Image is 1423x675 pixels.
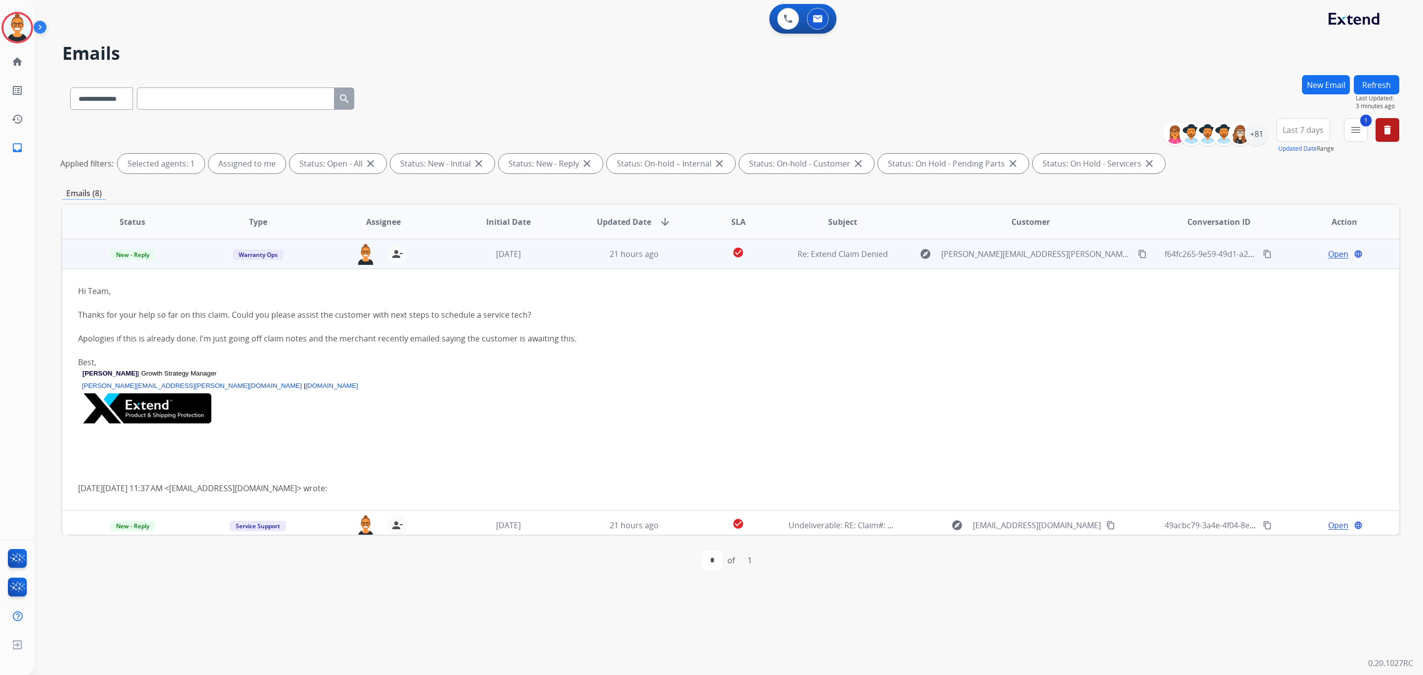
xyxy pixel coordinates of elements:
[1274,205,1399,239] th: Action
[78,356,1133,368] div: Best,
[1283,128,1324,132] span: Last 7 days
[356,515,376,536] img: agent-avatar
[1354,250,1363,258] mat-icon: language
[659,216,671,228] mat-icon: arrow_downward
[1381,124,1393,136] mat-icon: delete
[486,216,531,228] span: Initial Date
[1106,521,1115,530] mat-icon: content_copy
[1165,520,1314,531] span: 49acbc79-3a4e-4f04-8e0e-7e08728c971e
[78,482,1133,494] div: [DATE][DATE] 11:37 AM < > wrote:
[1350,124,1362,136] mat-icon: menu
[391,519,403,531] mat-icon: person_remove
[1360,115,1372,127] span: 1
[11,56,23,68] mat-icon: home
[110,250,155,260] span: New - Reply
[1011,216,1050,228] span: Customer
[1033,154,1165,173] div: Status: On Hold - Servicers
[366,216,401,228] span: Assignee
[878,154,1029,173] div: Status: On Hold - Pending Parts
[473,158,485,169] mat-icon: close
[740,550,760,570] div: 1
[1263,250,1272,258] mat-icon: content_copy
[78,333,1133,344] div: Apologies if this is already done. I'm just going off claim notes and the merchant recently email...
[1276,118,1330,142] button: Last 7 days
[731,216,746,228] span: SLA
[597,216,651,228] span: Updated Date
[118,154,205,173] div: Selected agents: 1
[1245,122,1268,146] div: +81
[732,247,744,258] mat-icon: check_circle
[1328,519,1348,531] span: Open
[391,248,403,260] mat-icon: person_remove
[732,518,744,530] mat-icon: check_circle
[496,520,521,531] span: [DATE]
[1165,249,1309,259] span: f64fc265-9e59-49d1-a225-d0a4a09f936f
[11,84,23,96] mat-icon: list_alt
[3,14,31,42] img: avatar
[110,521,155,531] span: New - Reply
[1278,144,1334,153] span: Range
[739,154,874,173] div: Status: On-hold - Customer
[610,249,659,259] span: 21 hours ago
[60,158,114,169] p: Applied filters:
[797,249,888,259] span: Re: Extend Claim Denied
[338,93,350,105] mat-icon: search
[230,521,286,531] span: Service Support
[62,43,1399,63] h2: Emails
[209,154,286,173] div: Assigned to me
[973,519,1101,531] span: [EMAIL_ADDRESS][DOMAIN_NAME]
[1007,158,1019,169] mat-icon: close
[365,158,377,169] mat-icon: close
[610,520,659,531] span: 21 hours ago
[233,250,284,260] span: Warranty Ops
[607,154,735,173] div: Status: On-hold – Internal
[828,216,857,228] span: Subject
[1354,521,1363,530] mat-icon: language
[1187,216,1251,228] span: Conversation ID
[1278,145,1317,153] button: Updated Date
[305,382,358,389] a: [DOMAIN_NAME]
[11,113,23,125] mat-icon: history
[78,285,1133,297] div: Hi Team,
[499,154,603,173] div: Status: New - Reply
[789,520,1347,531] span: Undeliverable: RE: Claim#: 4a4e1247-5586-48c9-aee7-61d6f3c52f40 & ec24ade3-5c36-4b5e-9c0b-ce2e9de...
[62,187,106,200] p: Emails (8)
[941,248,1132,260] span: [PERSON_NAME][EMAIL_ADDRESS][PERSON_NAME][DOMAIN_NAME]
[1356,94,1399,102] span: Last Updated:
[356,244,376,265] img: agent-avatar
[138,370,217,377] span: | Growth Strategy Manager
[169,483,297,494] a: [EMAIL_ADDRESS][DOMAIN_NAME]
[713,158,725,169] mat-icon: close
[920,248,931,260] mat-icon: explore
[852,158,864,169] mat-icon: close
[727,554,735,566] div: of
[1356,102,1399,110] span: 3 minutes ago
[1302,75,1350,94] button: New Email
[496,249,521,259] span: [DATE]
[1263,521,1272,530] mat-icon: content_copy
[1138,250,1147,258] mat-icon: content_copy
[249,216,267,228] span: Type
[1328,248,1348,260] span: Open
[581,158,593,169] mat-icon: close
[1368,657,1413,669] p: 0.20.1027RC
[1354,75,1399,94] button: Refresh
[290,154,386,173] div: Status: Open - All
[11,142,23,154] mat-icon: inbox
[304,382,305,389] span: |
[390,154,495,173] div: Status: New - Initial
[82,382,302,389] a: [PERSON_NAME][EMAIL_ADDRESS][PERSON_NAME][DOMAIN_NAME]
[1344,118,1368,142] button: 1
[83,370,138,377] span: [PERSON_NAME]
[1143,158,1155,169] mat-icon: close
[120,216,145,228] span: Status
[78,297,1133,321] div: Thanks for your help so far on this claim. Could you please assist the customer with next steps t...
[951,519,963,531] mat-icon: explore
[83,393,211,423] img: Aokm8rR47bWP-ZE350MyO9SBRagF5iA69h3TaFpmO20MhnXFlY3k75KLjCH9UCbxx6poBlkpHGzGpc14AEpuAYW1WTrF7A5hV...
